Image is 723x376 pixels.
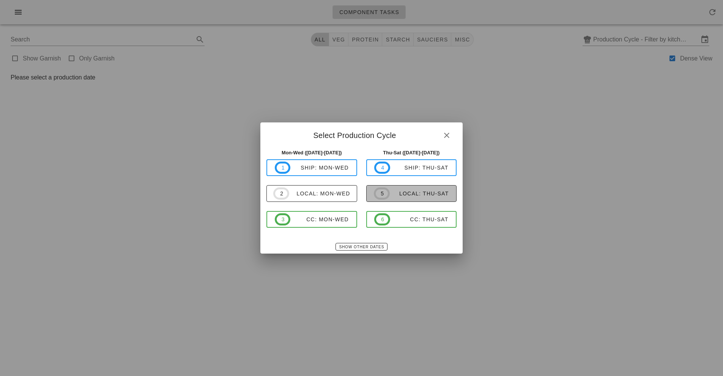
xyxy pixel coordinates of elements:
[390,190,449,197] div: local: Thu-Sat
[266,159,357,176] button: 1ship: Mon-Wed
[289,190,350,197] div: local: Mon-Wed
[366,211,457,228] button: 6CC: Thu-Sat
[381,163,384,172] span: 4
[266,185,357,202] button: 2local: Mon-Wed
[290,165,349,171] div: ship: Mon-Wed
[390,216,449,222] div: CC: Thu-Sat
[380,189,383,198] span: 5
[281,163,284,172] span: 1
[336,243,387,251] button: Show Other Dates
[260,122,463,146] div: Select Production Cycle
[282,150,342,155] strong: Mon-Wed ([DATE]-[DATE])
[381,215,384,224] span: 6
[366,185,457,202] button: 5local: Thu-Sat
[366,159,457,176] button: 4ship: Thu-Sat
[266,211,357,228] button: 3CC: Mon-Wed
[280,189,283,198] span: 2
[281,215,284,224] span: 3
[290,216,349,222] div: CC: Mon-Wed
[390,165,449,171] div: ship: Thu-Sat
[339,245,384,249] span: Show Other Dates
[383,150,439,155] strong: Thu-Sat ([DATE]-[DATE])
